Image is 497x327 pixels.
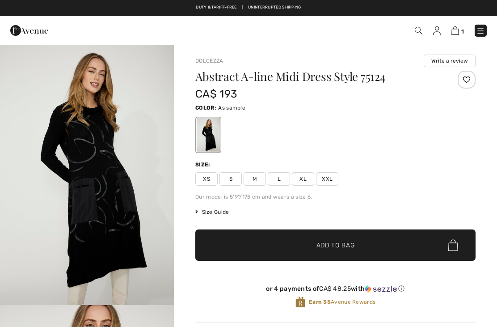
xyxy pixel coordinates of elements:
span: Add to Bag [316,241,355,250]
div: Size: [195,161,212,169]
span: S [219,172,242,186]
span: XL [292,172,314,186]
div: Our model is 5'9"/175 cm and wears a size 6. [195,193,476,201]
img: Menu [476,26,485,35]
img: Bag.svg [448,239,458,251]
button: Add to Bag [195,229,476,261]
span: L [268,172,290,186]
div: As sample [197,118,220,152]
span: Size Guide [195,208,229,216]
a: 1 [451,25,464,36]
strong: Earn 35 [309,299,331,305]
img: 1ère Avenue [10,21,48,39]
a: Dolcezza [195,58,223,64]
img: Avenue Rewards [295,296,305,308]
span: 1 [461,28,464,35]
div: or 4 payments ofCA$ 48.25withSezzle Click to learn more about Sezzle [195,285,476,296]
span: CA$ 193 [195,88,237,100]
span: Avenue Rewards [309,298,375,306]
span: CA$ 48.25 [319,285,351,293]
span: As sample [218,105,245,111]
span: Color: [195,105,216,111]
img: Shopping Bag [451,26,459,35]
span: XXL [316,172,338,186]
a: 1ère Avenue [10,25,48,34]
span: M [244,172,266,186]
button: Write a review [424,55,476,67]
h1: Abstract A-line Midi Dress Style 75124 [195,71,429,82]
img: Sezzle [365,285,397,293]
span: XS [195,172,218,186]
img: My Info [433,26,441,35]
img: Search [415,27,422,34]
div: or 4 payments of with [195,285,476,293]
